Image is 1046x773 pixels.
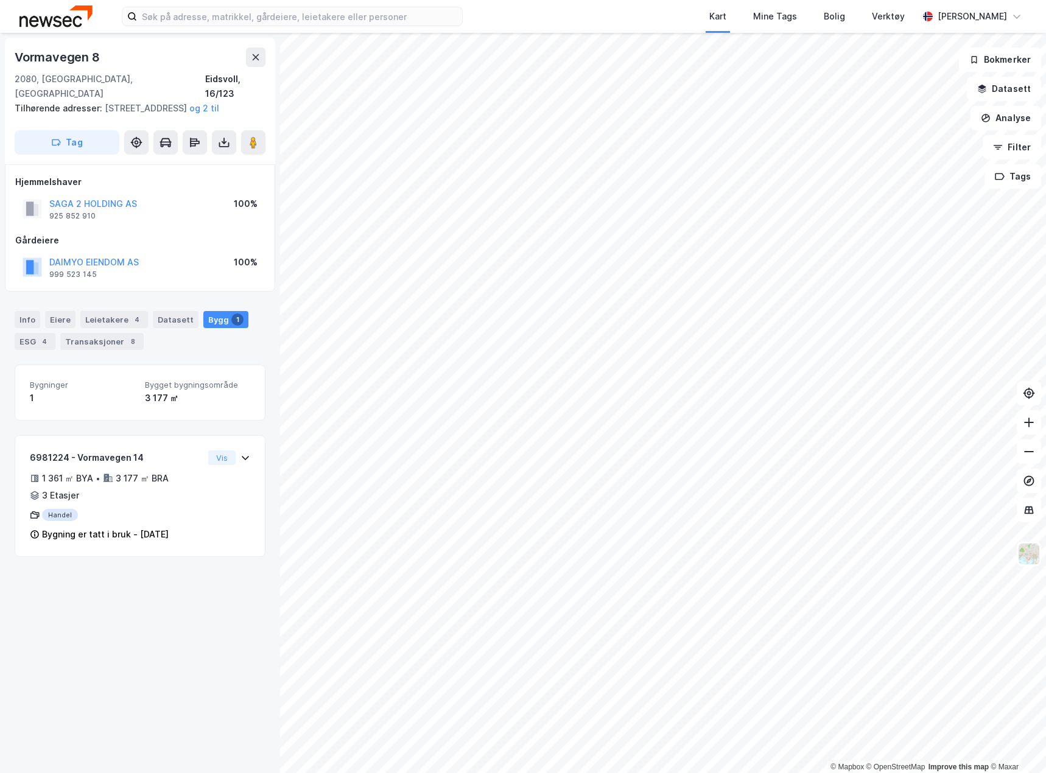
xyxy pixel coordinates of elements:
button: Tags [985,164,1041,189]
div: 6981224 - Vormavegen 14 [30,450,203,465]
div: [STREET_ADDRESS] [15,101,256,116]
div: 3 177 ㎡ BRA [116,471,169,486]
div: Bygg [203,311,248,328]
div: 925 852 910 [49,211,96,221]
div: ESG [15,333,55,350]
span: Bygget bygningsområde [145,380,250,390]
div: Verktøy [872,9,905,24]
div: Leietakere [80,311,148,328]
div: 1 [231,313,244,326]
div: [PERSON_NAME] [938,9,1007,24]
div: Eidsvoll, 16/123 [205,72,265,101]
img: Z [1017,542,1041,565]
div: Bygning er tatt i bruk - [DATE] [42,527,169,542]
div: Info [15,311,40,328]
div: 3 177 ㎡ [145,391,250,405]
div: 4 [38,335,51,348]
a: Mapbox [830,763,864,771]
div: 1 361 ㎡ BYA [42,471,93,486]
div: 999 523 145 [49,270,97,279]
div: 100% [234,197,258,211]
div: 1 [30,391,135,405]
iframe: Chat Widget [985,715,1046,773]
div: Transaksjoner [60,333,144,350]
div: Vormavegen 8 [15,47,102,67]
div: 3 Etasjer [42,488,79,503]
a: Improve this map [928,763,989,771]
span: Tilhørende adresser: [15,103,105,113]
div: 2080, [GEOGRAPHIC_DATA], [GEOGRAPHIC_DATA] [15,72,205,101]
div: Mine Tags [753,9,797,24]
div: Datasett [153,311,198,328]
button: Datasett [967,77,1041,101]
div: Hjemmelshaver [15,175,265,189]
button: Tag [15,130,119,155]
div: 4 [131,313,143,326]
div: Kart [709,9,726,24]
button: Filter [983,135,1041,159]
div: Eiere [45,311,75,328]
div: 8 [127,335,139,348]
img: newsec-logo.f6e21ccffca1b3a03d2d.png [19,5,93,27]
button: Vis [208,450,236,465]
span: Bygninger [30,380,135,390]
div: Gårdeiere [15,233,265,248]
a: OpenStreetMap [866,763,925,771]
div: 100% [234,255,258,270]
div: Bolig [824,9,845,24]
button: Bokmerker [959,47,1041,72]
input: Søk på adresse, matrikkel, gårdeiere, leietakere eller personer [137,7,462,26]
div: • [96,474,100,483]
button: Analyse [971,106,1041,130]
